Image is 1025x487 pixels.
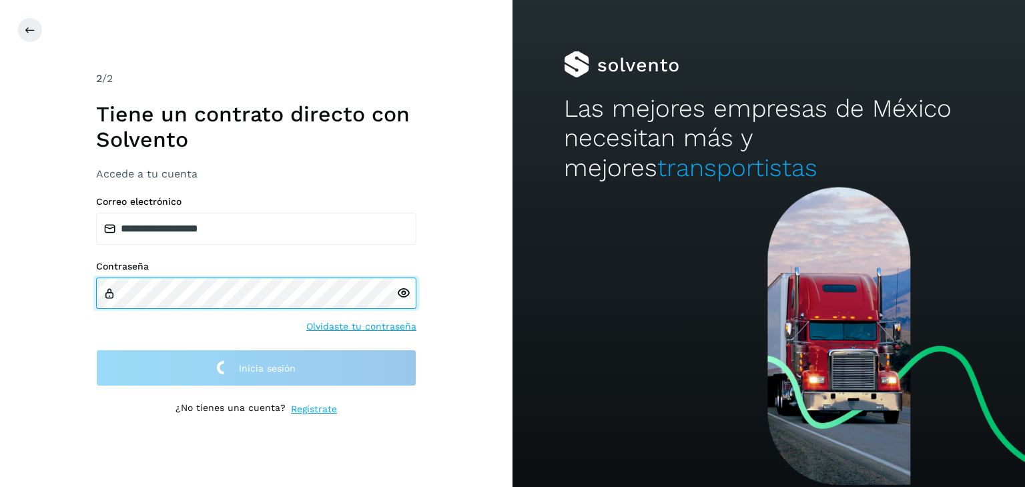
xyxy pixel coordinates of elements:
[96,350,416,386] button: Inicia sesión
[657,153,817,182] span: transportistas
[306,320,416,334] a: Olvidaste tu contraseña
[176,402,286,416] p: ¿No tienes una cuenta?
[239,364,296,373] span: Inicia sesión
[96,196,416,207] label: Correo electrónico
[96,167,416,180] h3: Accede a tu cuenta
[96,101,416,153] h1: Tiene un contrato directo con Solvento
[564,94,974,183] h2: Las mejores empresas de México necesitan más y mejores
[96,72,102,85] span: 2
[291,402,337,416] a: Regístrate
[96,71,416,87] div: /2
[96,261,416,272] label: Contraseña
